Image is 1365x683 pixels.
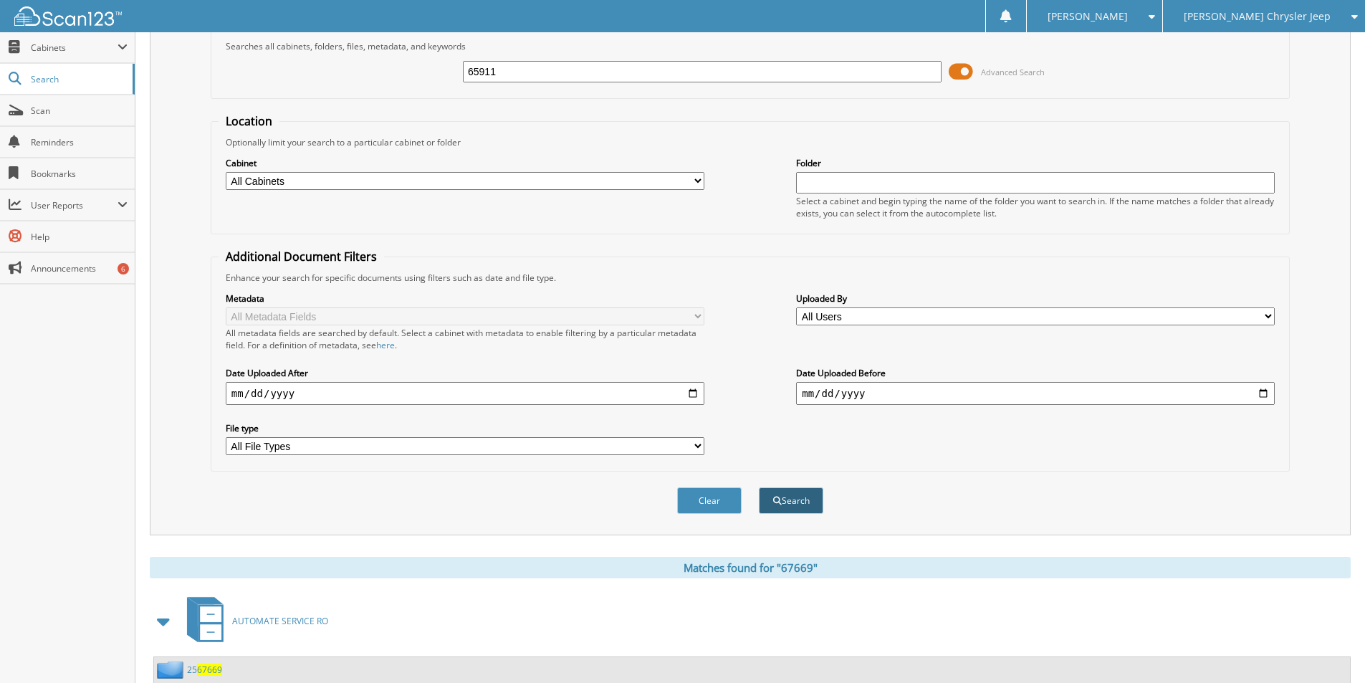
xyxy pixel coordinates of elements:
button: Search [759,487,823,514]
label: Folder [796,157,1275,169]
span: User Reports [31,199,118,211]
label: Date Uploaded Before [796,367,1275,379]
span: Cabinets [31,42,118,54]
img: folder2.png [157,661,187,679]
span: Announcements [31,262,128,274]
label: Date Uploaded After [226,367,704,379]
span: Reminders [31,136,128,148]
div: Enhance your search for specific documents using filters such as date and file type. [219,272,1282,284]
div: Select a cabinet and begin typing the name of the folder you want to search in. If the name match... [796,195,1275,219]
a: here [376,339,395,351]
span: AUTOMATE SERVICE RO [232,615,328,627]
div: Searches all cabinets, folders, files, metadata, and keywords [219,40,1282,52]
legend: Location [219,113,279,129]
div: Matches found for "67669" [150,557,1351,578]
iframe: Chat Widget [1293,614,1365,683]
label: File type [226,422,704,434]
label: Metadata [226,292,704,305]
div: All metadata fields are searched by default. Select a cabinet with metadata to enable filtering b... [226,327,704,351]
span: Scan [31,105,128,117]
button: Clear [677,487,742,514]
label: Uploaded By [796,292,1275,305]
span: Bookmarks [31,168,128,180]
legend: Additional Document Filters [219,249,384,264]
span: [PERSON_NAME] Chrysler Jeep [1184,12,1331,21]
span: Advanced Search [981,67,1045,77]
span: Search [31,73,125,85]
span: Help [31,231,128,243]
span: [PERSON_NAME] [1048,12,1128,21]
span: 67669 [197,664,222,676]
input: start [226,382,704,405]
img: scan123-logo-white.svg [14,6,122,26]
a: AUTOMATE SERVICE RO [178,593,328,649]
input: end [796,382,1275,405]
label: Cabinet [226,157,704,169]
a: 2567669 [187,664,222,676]
div: Optionally limit your search to a particular cabinet or folder [219,136,1282,148]
div: 6 [118,263,129,274]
